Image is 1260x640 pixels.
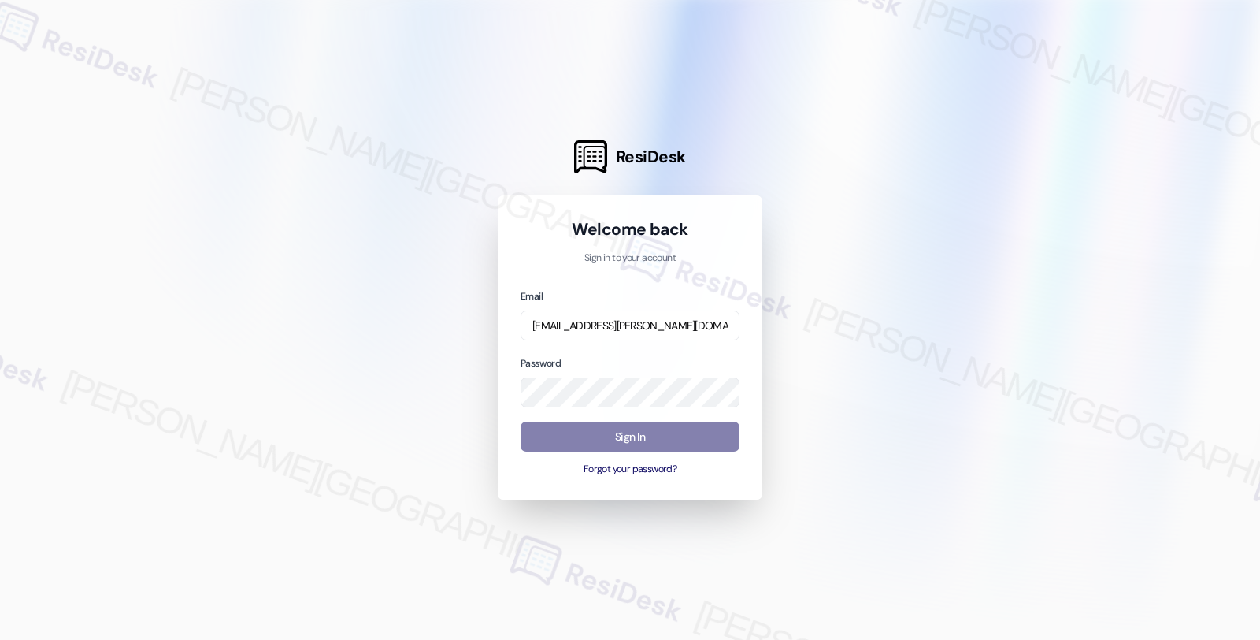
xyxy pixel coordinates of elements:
button: Forgot your password? [521,463,739,477]
input: name@example.com [521,311,739,341]
p: Sign in to your account [521,251,739,266]
span: ResiDesk [616,146,686,168]
img: ResiDesk Logo [574,140,607,173]
button: Sign In [521,422,739,452]
h1: Welcome back [521,218,739,240]
label: Email [521,290,543,303]
label: Password [521,357,561,370]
